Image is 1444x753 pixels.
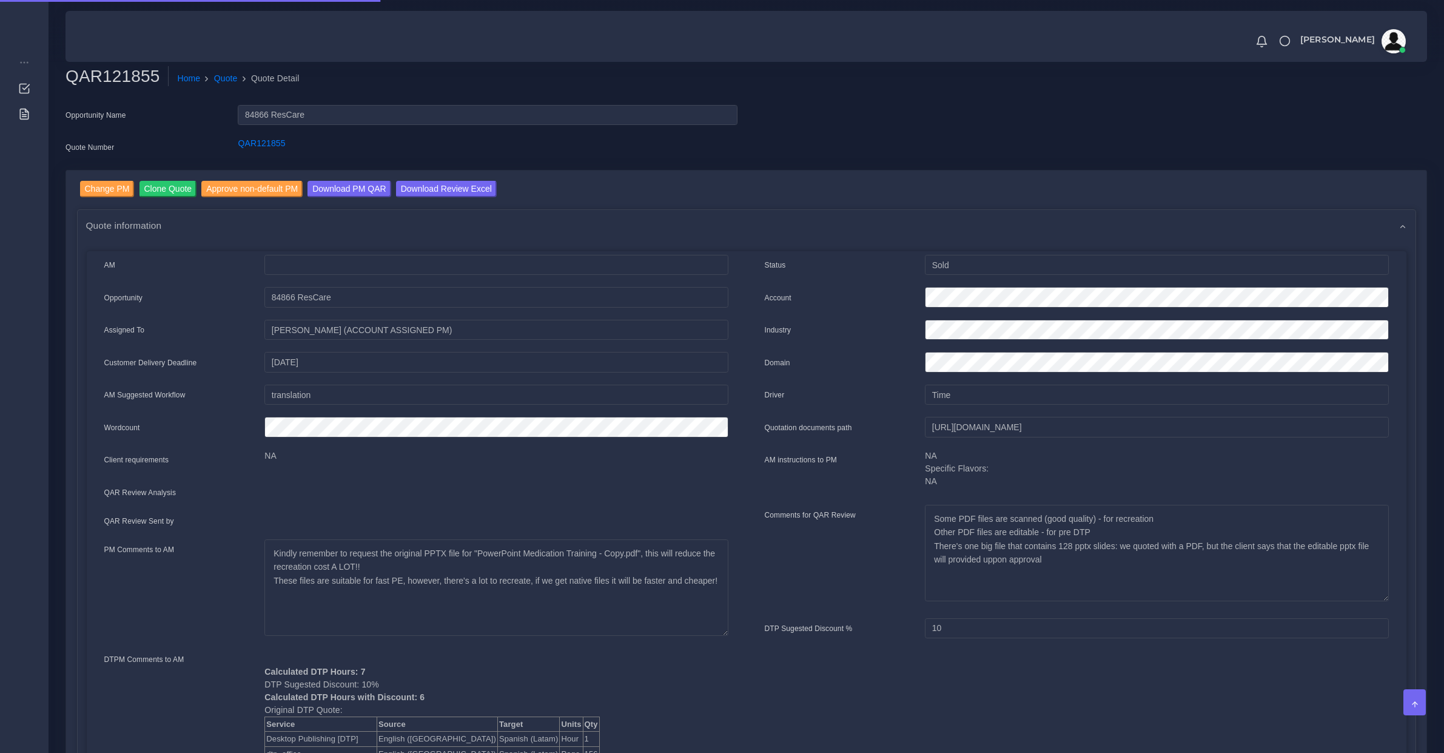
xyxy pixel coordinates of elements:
label: Opportunity Name [65,110,126,121]
td: Hour [560,732,583,747]
label: QAR Review Analysis [104,487,176,498]
label: Wordcount [104,422,140,433]
p: NA [264,450,728,462]
label: Industry [765,325,791,336]
input: Approve non-default PM [201,181,303,197]
a: [PERSON_NAME]avatar [1294,29,1410,53]
span: Quote information [86,218,162,232]
h2: QAR121855 [65,66,169,87]
td: Spanish (Latam) [497,732,559,747]
td: Desktop Publishing [DTP] [265,732,377,747]
input: Download PM QAR [307,181,391,197]
label: Assigned To [104,325,145,336]
label: Comments for QAR Review [765,510,856,521]
b: Calculated DTP Hours with Discount: 6 [264,692,425,702]
td: English ([GEOGRAPHIC_DATA]) [377,732,497,747]
th: Target [497,717,559,732]
label: Opportunity [104,292,143,303]
label: Account [765,292,791,303]
th: Units [560,717,583,732]
input: Clone Quote [139,181,197,197]
input: Change PM [80,181,135,197]
label: AM Suggested Workflow [104,390,186,400]
input: pm [264,320,728,340]
th: Qty [583,717,599,732]
b: Calculated DTP Hours: 7 [264,667,365,677]
th: Source [377,717,497,732]
label: AM instructions to PM [765,454,838,465]
label: Client requirements [104,454,169,465]
label: QAR Review Sent by [104,516,174,527]
p: NA Specific Flavors: NA [925,450,1388,488]
td: 1 [583,732,599,747]
label: DTPM Comments to AM [104,654,184,665]
label: Customer Delivery Deadline [104,357,197,368]
label: Quote Number [65,142,114,153]
th: Service [265,717,377,732]
label: Quotation documents path [765,422,852,433]
label: Status [765,260,786,271]
input: Download Review Excel [396,181,497,197]
label: AM [104,260,115,271]
label: Driver [765,390,785,400]
img: avatar [1382,29,1406,53]
div: Quote information [78,210,1415,241]
a: Quote [214,72,238,85]
span: [PERSON_NAME] [1300,35,1375,44]
li: Quote Detail [238,72,300,85]
a: QAR121855 [238,138,285,148]
a: Home [177,72,200,85]
label: PM Comments to AM [104,544,175,555]
label: Domain [765,357,790,368]
textarea: Kindly remember to request the original PPTX file for "PowerPoint Medication Training - Copy.pdf"... [264,539,728,636]
label: DTP Sugested Discount % [765,623,853,634]
textarea: Some PDF files are scanned (good quality) - for recreation Other PDF files are editable - for pre... [925,505,1388,601]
